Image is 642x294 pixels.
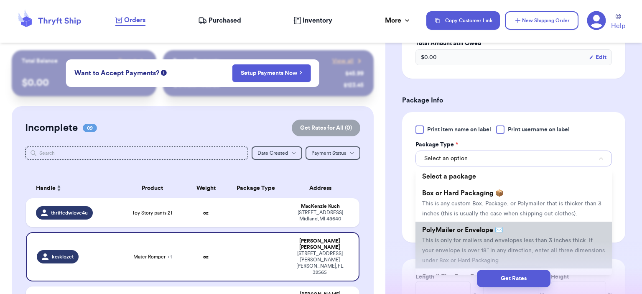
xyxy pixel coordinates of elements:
[173,57,219,65] p: Recent Payments
[22,76,147,89] p: $ 0.00
[132,210,173,216] span: Toy Story pants 2T
[252,146,302,160] button: Date Created
[52,253,74,260] span: kcsklozet
[421,53,437,61] span: $ 0.00
[51,210,88,216] span: thriftedwlove4u
[293,15,332,26] a: Inventory
[83,124,97,132] span: 09
[291,251,349,276] div: [STREET_ADDRESS][PERSON_NAME] [PERSON_NAME] , FL 32565
[422,238,605,263] span: This is only for mailers and envelopes less than 3 inches thick. If your envelope is over 18” in ...
[133,253,172,260] span: Mater Romper
[332,57,364,65] a: View all
[286,178,359,198] th: Address
[505,11,578,30] button: New Shipping Order
[292,120,360,136] button: Get Rates for All (0)
[424,154,468,163] span: Select an option
[422,201,601,217] span: This is any custom Box, Package, or Polymailer that is thicker than 3 inches (this is usually the...
[426,11,500,30] button: Copy Customer Link
[611,21,625,31] span: Help
[203,254,209,259] strong: oz
[124,15,145,25] span: Orders
[415,39,612,48] label: Total Amount Still Owed
[427,125,491,134] span: Print item name on label
[257,151,288,156] span: Date Created
[118,57,146,65] a: Payout
[36,184,56,193] span: Handle
[422,190,504,197] span: Box or Hard Packaging 📦
[303,15,332,26] span: Inventory
[477,270,550,287] button: Get Rates
[291,203,349,210] div: MacKenzie Kuch
[344,81,364,89] div: $ 123.45
[415,141,458,149] label: Package Type
[25,121,78,135] h2: Incomplete
[115,15,145,26] a: Orders
[385,15,411,26] div: More
[241,69,302,77] a: Setup Payments Now
[232,64,311,82] button: Setup Payments Now
[311,151,346,156] span: Payment Status
[118,57,136,65] span: Payout
[332,57,354,65] span: View all
[345,69,364,78] div: $ 45.99
[74,68,159,78] span: Want to Accept Payments?
[589,53,606,61] button: Edit
[226,178,286,198] th: Package Type
[611,14,625,31] a: Help
[167,254,172,259] span: + 1
[415,151,612,166] button: Select an option
[56,183,62,193] button: Sort ascending
[291,238,349,251] div: [PERSON_NAME] [PERSON_NAME]
[422,227,503,233] span: PolyMailer or Envelope ✉️
[203,210,209,215] strong: oz
[209,15,241,26] span: Purchased
[422,173,476,180] span: Select a package
[22,57,58,65] p: Total Balance
[291,210,349,222] div: [STREET_ADDRESS] Midland , MI 48640
[119,178,186,198] th: Product
[25,146,248,160] input: Search
[198,15,241,26] a: Purchased
[402,95,625,105] h3: Package Info
[306,146,360,160] button: Payment Status
[508,125,570,134] span: Print username on label
[186,178,226,198] th: Weight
